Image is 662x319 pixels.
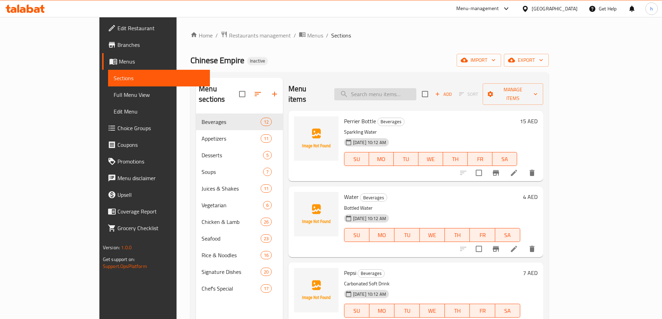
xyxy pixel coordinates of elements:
[372,230,392,240] span: MO
[350,215,389,222] span: [DATE] 10:12 AM
[299,31,323,40] a: Menus
[488,241,504,257] button: Branch-specific-item
[261,234,272,243] div: items
[263,151,272,159] div: items
[202,151,263,159] span: Desserts
[350,291,389,297] span: [DATE] 10:12 AM
[397,154,416,164] span: TU
[360,193,387,202] div: Beverages
[350,139,389,146] span: [DATE] 10:12 AM
[103,262,147,271] a: Support.OpsPlatform
[456,5,499,13] div: Menu-management
[196,180,283,197] div: Juices & Shakes11
[229,31,291,40] span: Restaurants management
[102,220,210,236] a: Grocery Checklist
[202,134,260,143] span: Appetizers
[471,154,490,164] span: FR
[446,154,465,164] span: TH
[495,228,520,242] button: SA
[294,268,338,312] img: Pepsi
[523,268,538,278] h6: 7 AED
[261,218,272,226] div: items
[443,152,468,166] button: TH
[215,31,218,40] li: /
[498,230,517,240] span: SA
[448,306,467,316] span: TH
[202,268,260,276] div: Signature Dishes
[119,57,204,66] span: Menus
[432,89,455,100] button: Add
[114,91,204,99] span: Full Menu View
[294,31,296,40] li: /
[102,36,210,53] a: Branches
[397,306,417,316] span: TU
[394,228,419,242] button: TU
[117,157,204,166] span: Promotions
[102,170,210,186] a: Menu disclaimer
[261,235,271,242] span: 23
[524,165,540,181] button: delete
[117,24,204,32] span: Edit Restaurant
[202,184,260,193] span: Juices & Shakes
[261,119,271,125] span: 12
[102,136,210,153] a: Coupons
[202,218,260,226] span: Chicken & Lamb
[261,269,271,275] span: 20
[202,201,263,209] span: Vegetarian
[202,118,260,126] div: Beverages
[196,230,283,247] div: Seafood23
[102,153,210,170] a: Promotions
[344,152,369,166] button: SU
[397,230,417,240] span: TU
[532,5,578,12] div: [GEOGRAPHIC_DATA]
[495,304,520,318] button: SA
[457,54,501,67] button: import
[418,152,443,166] button: WE
[378,118,404,126] span: Beverages
[448,230,467,240] span: TH
[108,70,210,86] a: Sections
[103,255,135,264] span: Get support on:
[468,152,492,166] button: FR
[202,284,260,293] span: Chef's Special
[103,243,120,252] span: Version:
[261,135,271,142] span: 11
[263,152,271,159] span: 5
[472,166,486,180] span: Select to update
[344,204,520,212] p: Bottled Water
[483,83,543,105] button: Manage items
[326,31,328,40] li: /
[504,54,549,67] button: export
[108,86,210,103] a: Full Menu View
[294,116,338,161] img: Perrier Bottle
[261,118,272,126] div: items
[117,191,204,199] span: Upsell
[470,228,495,242] button: FR
[377,118,404,126] div: Beverages
[470,304,495,318] button: FR
[495,154,514,164] span: SA
[117,41,204,49] span: Branches
[288,84,326,104] h2: Menu items
[420,304,445,318] button: WE
[196,213,283,230] div: Chicken & Lamb26
[372,154,391,164] span: MO
[199,84,239,104] h2: Menu sections
[523,192,538,202] h6: 4 AED
[472,242,486,256] span: Select to update
[524,241,540,257] button: delete
[307,31,323,40] span: Menus
[423,306,442,316] span: WE
[102,20,210,36] a: Edit Restaurant
[432,89,455,100] span: Add item
[344,268,356,278] span: Pepsi
[498,306,517,316] span: SA
[202,251,260,259] span: Rice & Noodles
[196,280,283,297] div: Chef's Special17
[202,168,263,176] div: Soups
[344,116,376,126] span: Perrier Bottle
[196,163,283,180] div: Soups7
[250,86,266,102] span: Sort sections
